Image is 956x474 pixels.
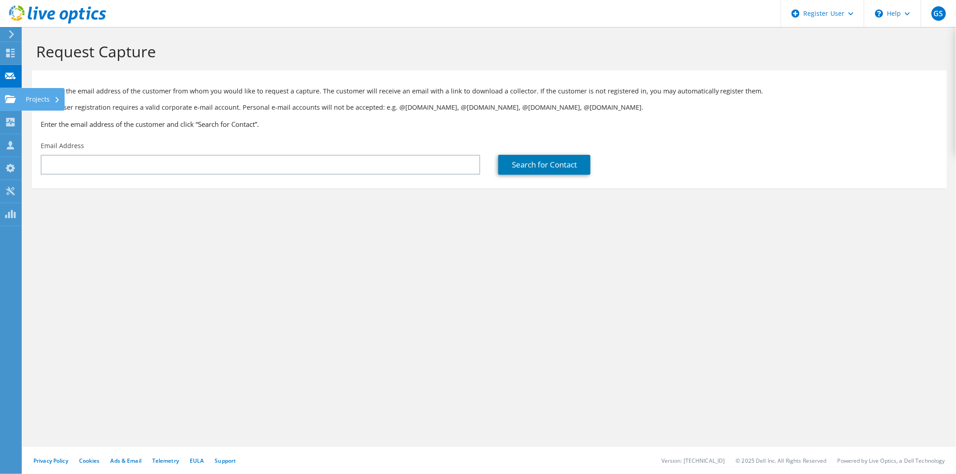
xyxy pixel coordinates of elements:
p: Provide the email address of the customer from whom you would like to request a capture. The cust... [41,86,938,96]
label: Email Address [41,141,84,150]
li: Powered by Live Optics, a Dell Technology [838,457,945,465]
h1: Request Capture [36,42,938,61]
a: Support [215,457,236,465]
a: Cookies [79,457,100,465]
p: Note: User registration requires a valid corporate e-mail account. Personal e-mail accounts will ... [41,102,938,112]
span: GS [932,6,946,21]
a: Ads & Email [111,457,141,465]
a: Search for Contact [498,155,590,175]
a: Telemetry [152,457,179,465]
li: Version: [TECHNICAL_ID] [661,457,725,465]
li: © 2025 Dell Inc. All Rights Reserved [736,457,827,465]
svg: \n [875,9,883,18]
a: Privacy Policy [33,457,68,465]
a: EULA [190,457,204,465]
h3: Enter the email address of the customer and click “Search for Contact”. [41,119,938,129]
div: Projects [21,88,65,111]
